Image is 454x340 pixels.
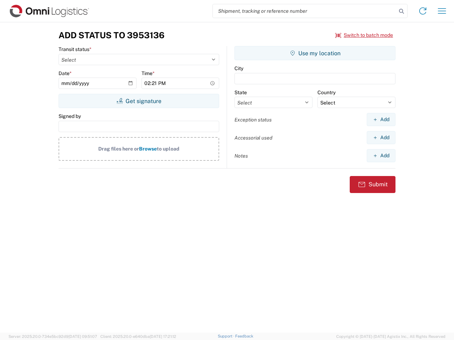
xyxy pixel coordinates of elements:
[235,334,253,338] a: Feedback
[234,46,395,60] button: Use my location
[59,30,165,40] h3: Add Status to 3953136
[335,29,393,41] button: Switch to batch mode
[234,89,247,96] label: State
[139,146,157,152] span: Browse
[59,113,81,119] label: Signed by
[234,65,243,72] label: City
[234,135,272,141] label: Accessorial used
[59,94,219,108] button: Get signature
[336,333,445,340] span: Copyright © [DATE]-[DATE] Agistix Inc., All Rights Reserved
[59,70,72,76] label: Date
[59,46,92,52] label: Transit status
[367,113,395,126] button: Add
[213,4,397,18] input: Shipment, tracking or reference number
[98,146,139,152] span: Drag files here or
[367,149,395,162] button: Add
[9,334,97,339] span: Server: 2025.20.0-734e5bc92d9
[367,131,395,144] button: Add
[350,176,395,193] button: Submit
[218,334,236,338] a: Support
[150,334,176,339] span: [DATE] 17:21:12
[234,153,248,159] label: Notes
[157,146,179,152] span: to upload
[317,89,336,96] label: Country
[100,334,176,339] span: Client: 2025.20.0-e640dba
[142,70,155,76] label: Time
[68,334,97,339] span: [DATE] 09:51:07
[234,117,272,123] label: Exception status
